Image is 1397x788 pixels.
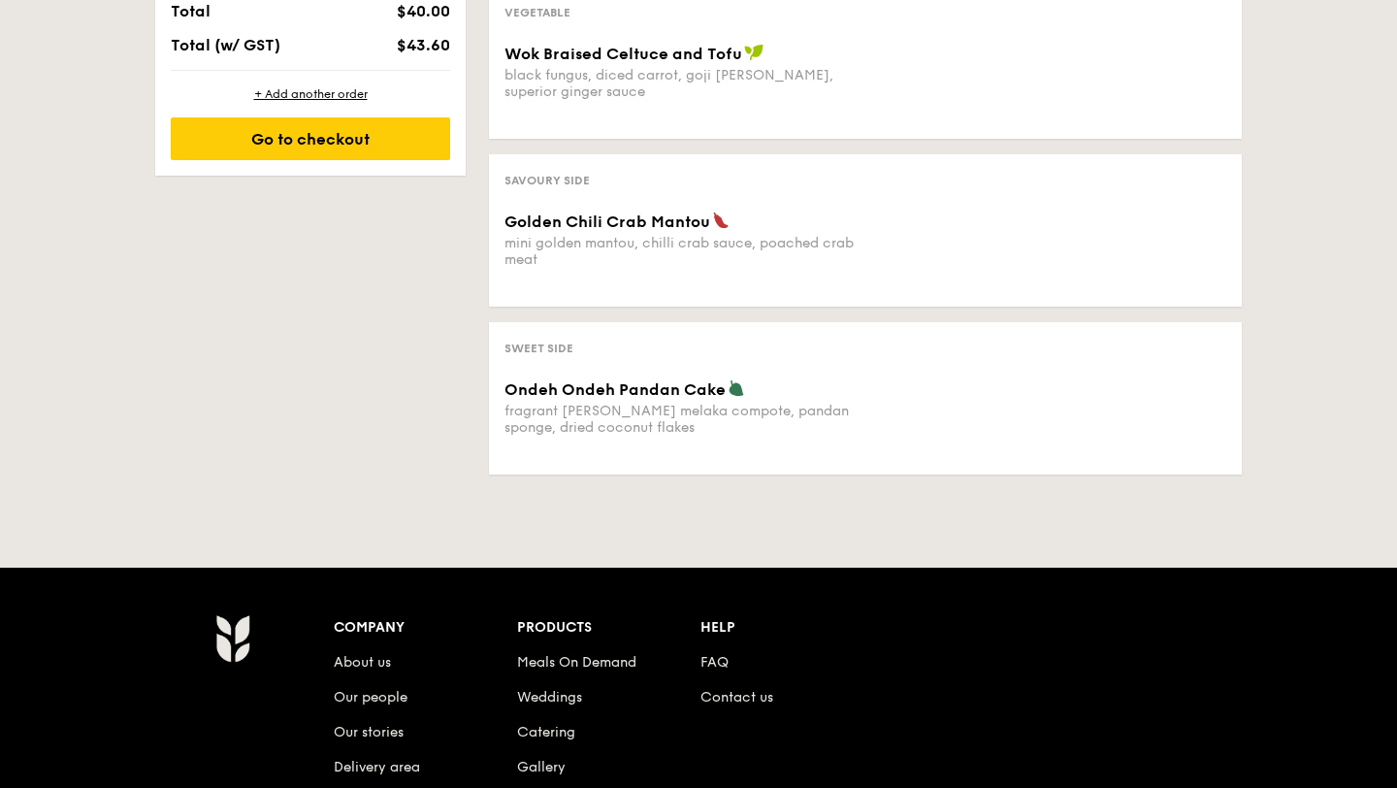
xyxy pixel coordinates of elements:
div: + Add another order [171,86,450,102]
span: Vegetable [504,6,570,19]
div: Go to checkout [171,117,450,160]
a: About us [334,654,391,671]
div: mini golden mantou, chilli crab sauce, poached crab meat [504,235,858,268]
span: Total (w/ GST) [171,36,280,54]
img: icon-spicy.37a8142b.svg [712,212,730,229]
img: AYc88T3wAAAABJRU5ErkJggg== [215,614,249,663]
a: Catering [517,724,575,740]
div: fragrant [PERSON_NAME] melaka compote, pandan sponge, dried coconut flakes [504,403,858,436]
a: Gallery [517,759,566,775]
a: Our stories [334,724,404,740]
span: Golden Chili Crab Mantou [504,213,710,231]
img: icon-vegetarian.fe4039eb.svg [728,379,745,397]
img: icon-vegan.f8ff3823.svg [744,44,763,61]
span: $40.00 [397,2,450,20]
span: Wok Braised Celtuce and Tofu [504,45,742,63]
a: Contact us [700,689,773,706]
a: Our people [334,689,407,706]
a: FAQ [700,654,729,671]
div: Help [700,614,884,641]
span: Savoury Side [504,174,590,187]
div: black fungus, diced carrot, goji [PERSON_NAME], superior ginger sauce [504,67,858,100]
div: Products [517,614,700,641]
a: Delivery area [334,759,420,775]
a: Meals On Demand [517,654,636,671]
span: Total [171,2,211,20]
span: Ondeh Ondeh Pandan Cake [504,380,726,399]
span: Sweet Side [504,342,573,355]
a: Weddings [517,689,582,706]
div: Company [334,614,517,641]
span: $43.60 [397,36,450,54]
